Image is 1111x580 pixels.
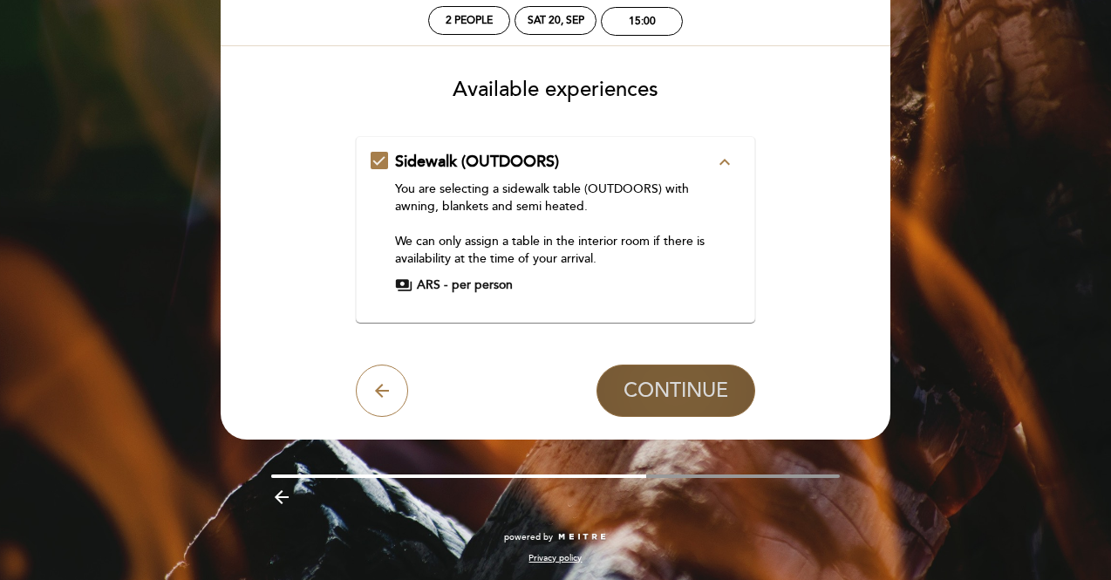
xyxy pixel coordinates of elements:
i: arrow_backward [271,487,292,508]
i: arrow_back [371,380,392,401]
md-checkbox: Sidewalk (OUTDOORS) expand_less You are selecting a sidewalk table (OUTDOORS) with awning, blanke... [371,151,741,294]
span: per person [452,276,513,294]
div: 15:00 [629,15,656,28]
div: Sat 20, Sep [528,14,584,27]
span: Sidewalk (OUTDOORS) [395,152,559,171]
span: ARS - [417,276,447,294]
button: expand_less [709,151,740,174]
img: MEITRE [557,533,607,542]
i: expand_less [714,152,735,173]
button: arrow_back [356,365,408,417]
span: payments [395,276,412,294]
span: Available experiences [453,77,658,102]
button: CONTINUE [596,365,755,417]
div: You are selecting a sidewalk table (OUTDOORS) with awning, blankets and semi heated. We can only ... [395,181,715,268]
a: Privacy policy [528,552,582,564]
span: 2 people [446,14,493,27]
a: powered by [504,531,607,543]
span: CONTINUE [624,379,728,403]
span: powered by [504,531,553,543]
